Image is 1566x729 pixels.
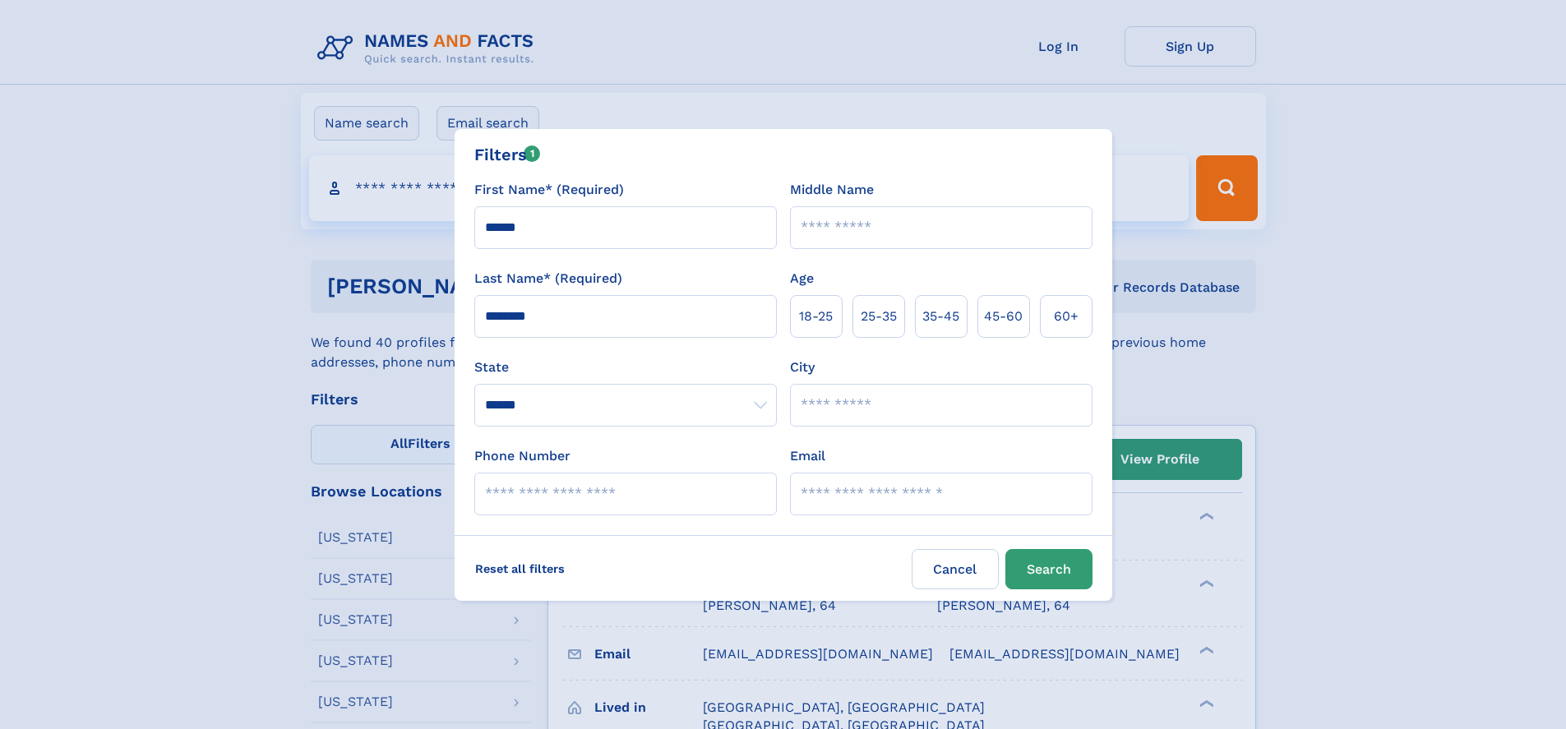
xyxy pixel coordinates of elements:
span: 45‑60 [984,307,1023,326]
label: Cancel [912,549,999,589]
div: Filters [474,142,541,167]
span: 60+ [1054,307,1079,326]
span: 35‑45 [922,307,959,326]
label: Email [790,446,825,466]
label: Phone Number [474,446,571,466]
label: Last Name* (Required) [474,269,622,288]
label: First Name* (Required) [474,180,624,200]
label: Reset all filters [464,549,575,588]
span: 18‑25 [799,307,833,326]
label: Age [790,269,814,288]
label: Middle Name [790,180,874,200]
button: Search [1005,549,1093,589]
span: 25‑35 [861,307,897,326]
label: City [790,358,815,377]
label: State [474,358,777,377]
